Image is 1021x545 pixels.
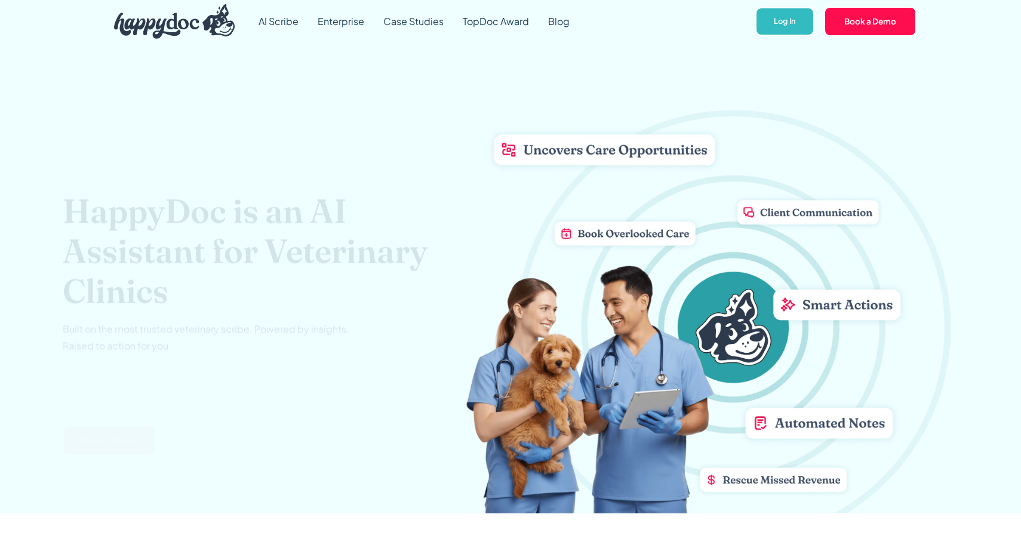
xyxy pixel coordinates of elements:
[63,190,466,311] h1: HappyDoc is an AI Assistant for Veterinary Clinics
[755,7,814,36] a: Log In
[104,1,235,42] a: home
[114,4,235,39] img: HappyDoc Logo: A happy dog with his ear up, listening.
[824,7,917,36] a: Book a Demo
[63,321,349,354] p: Built on the most trusted veterinary scribe. Powered by insights. Raised to action for you.
[63,425,155,455] a: Book a Demo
